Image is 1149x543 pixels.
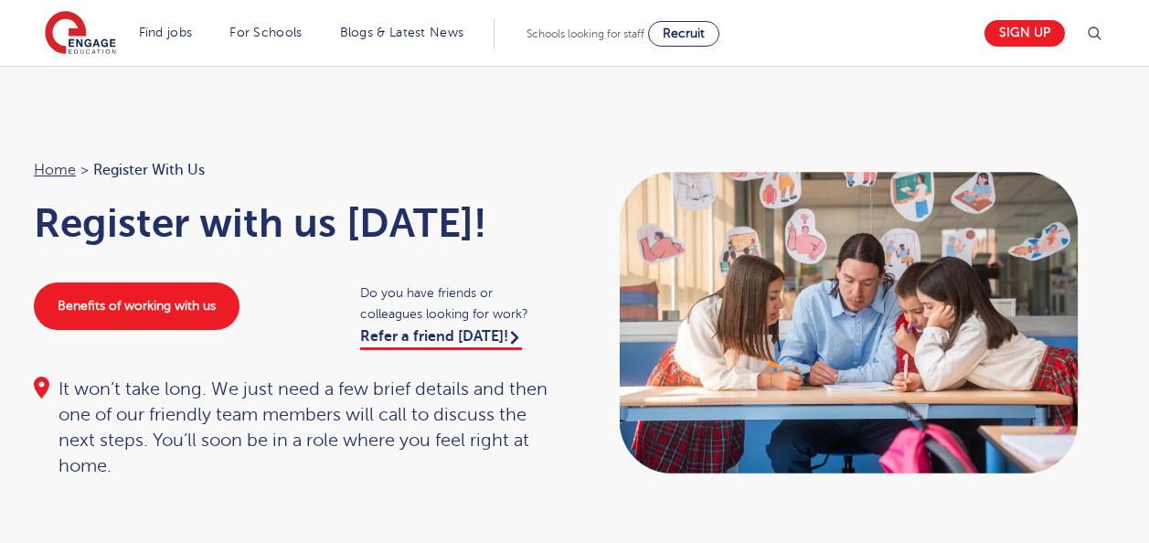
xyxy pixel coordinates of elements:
[648,21,719,47] a: Recruit
[34,158,557,182] nav: breadcrumb
[139,26,193,39] a: Find jobs
[34,162,76,178] a: Home
[34,282,239,330] a: Benefits of working with us
[360,282,557,325] span: Do you have friends or colleagues looking for work?
[527,27,644,40] span: Schools looking for staff
[984,20,1065,47] a: Sign up
[34,377,557,479] div: It won’t take long. We just need a few brief details and then one of our friendly team members wi...
[340,26,464,39] a: Blogs & Latest News
[45,11,116,57] img: Engage Education
[34,200,557,246] h1: Register with us [DATE]!
[663,27,705,40] span: Recruit
[360,328,522,350] a: Refer a friend [DATE]!
[80,162,89,178] span: >
[229,26,302,39] a: For Schools
[93,158,205,182] span: Register with us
